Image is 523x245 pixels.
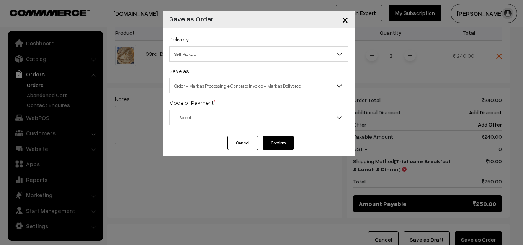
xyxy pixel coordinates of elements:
[169,14,213,24] h4: Save as Order
[263,136,294,150] button: Confirm
[170,111,348,124] span: -- Select --
[227,136,258,150] button: Cancel
[170,79,348,92] span: Order + Mark as Processing + Generate Invoice + Mark as Delivered
[169,46,348,62] span: Self Pickup
[169,110,348,125] span: -- Select --
[169,99,216,107] label: Mode of Payment
[342,12,348,26] span: ×
[169,35,189,43] label: Delivery
[169,67,189,75] label: Save as
[169,78,348,93] span: Order + Mark as Processing + Generate Invoice + Mark as Delivered
[336,8,355,31] button: Close
[170,47,348,61] span: Self Pickup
